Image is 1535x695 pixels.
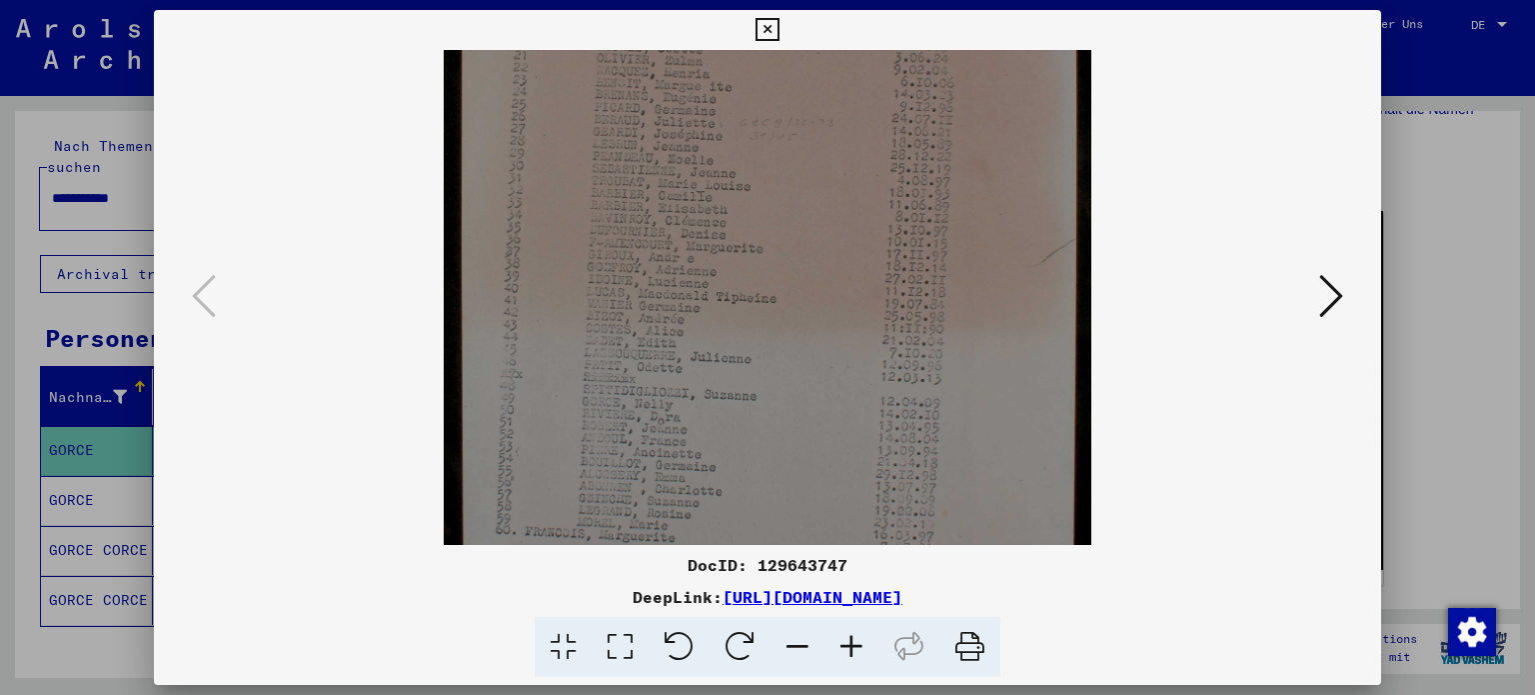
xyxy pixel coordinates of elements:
img: Zustimmung ändern [1448,608,1496,656]
a: [URL][DOMAIN_NAME] [723,587,902,607]
div: DocID: 129643747 [154,553,1382,577]
div: Zustimmung ändern [1447,607,1495,655]
div: DeepLink: [154,585,1382,609]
